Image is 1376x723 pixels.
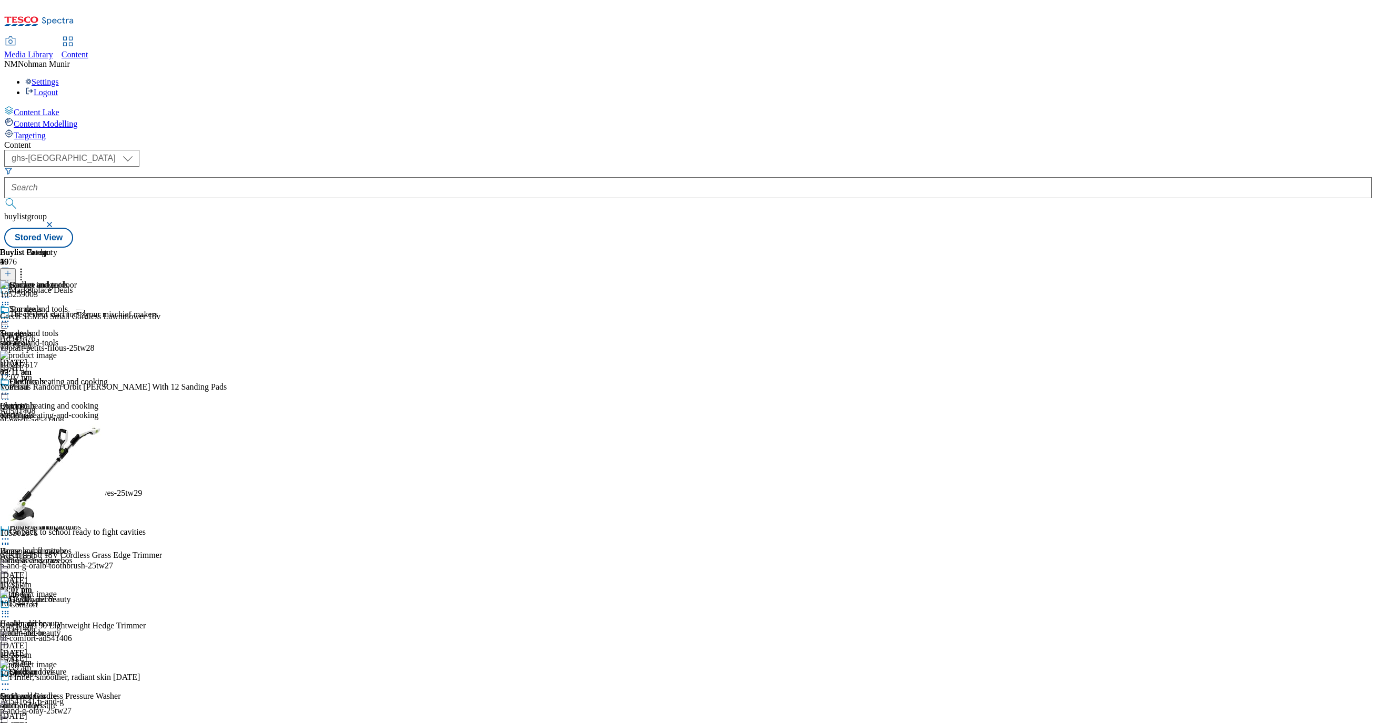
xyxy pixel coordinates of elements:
a: Content Lake [4,106,1372,117]
a: Logout [25,88,58,97]
a: Media Library [4,37,53,59]
span: Content Lake [14,108,59,117]
svg: Search Filters [4,167,13,175]
span: buylistgroup [4,212,47,221]
span: Content [62,50,88,59]
span: Content Modelling [14,119,77,128]
span: Targeting [14,131,46,140]
div: Content [4,140,1372,150]
a: Content [62,37,88,59]
a: Settings [25,77,59,86]
a: Targeting [4,129,1372,140]
input: Search [4,177,1372,198]
span: Nohman Munir [18,59,70,68]
span: Media Library [4,50,53,59]
a: Content Modelling [4,117,1372,129]
button: Stored View [4,228,73,248]
span: NM [4,59,18,68]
